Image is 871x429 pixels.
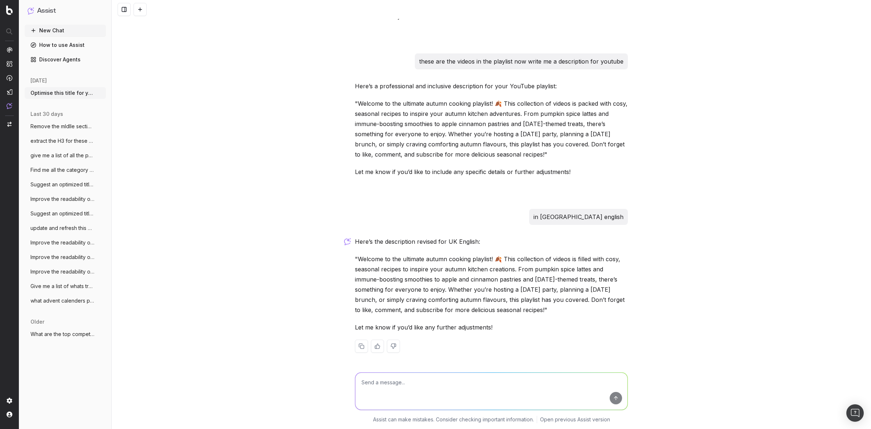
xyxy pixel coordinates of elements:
button: Remove the mIdlle sections of these meta [25,121,106,132]
span: Improve the readability of [URL] [30,195,94,203]
button: What are the top competitors ranking for [25,328,106,340]
p: "Welcome to the ultimate autumn cooking playlist! 🍂 This collection of videos is packed with cosy... [355,98,628,159]
button: Optimise this title for youtube - Autumn [25,87,106,99]
button: Improve the readability of [URL] [25,193,106,205]
span: what advent calenders pages can I create [30,297,94,304]
img: Activation [7,75,12,81]
span: Improve the readability of [URL] [30,239,94,246]
img: Setting [7,398,12,404]
a: How to use Assist [25,39,106,51]
button: Suggest an optimized title and descripti [25,179,106,190]
span: extract the H3 for these pages - Full UR [30,137,94,145]
p: Here’s a professional and inclusive description for your YouTube playlist: [355,81,628,91]
img: Assist [28,7,34,14]
img: My account [7,412,12,417]
button: Assist [28,6,103,16]
img: Intelligence [7,61,12,67]
button: extract the H3 for these pages - Full UR [25,135,106,147]
img: Analytics [7,47,12,53]
span: What are the top competitors ranking for [30,331,94,338]
p: Let me know if you’d like any further adjustments! [355,322,628,332]
img: Botify logo [6,5,13,15]
h1: Assist [37,6,56,16]
span: [DATE] [30,77,47,84]
span: older [30,318,44,325]
a: Open previous Assist version [540,416,610,423]
span: Improve the readability of [URL] [30,268,94,275]
span: Optimise this title for youtube - Autumn [30,89,94,97]
span: Suggest an optimized title and descripti [30,181,94,188]
button: update and refresh this copy for this pa [25,222,106,234]
span: Remove the mIdlle sections of these meta [30,123,94,130]
img: Studio [7,89,12,95]
p: Here’s the description revised for UK English: [355,236,628,247]
p: Let me know if you’d like to include any specific details or further adjustments! [355,167,628,177]
span: update and refresh this copy for this pa [30,224,94,232]
button: Improve the readability of [URL] [25,237,106,248]
button: Suggest an optimized title and descripti [25,208,106,219]
span: give me a list of all the pages that hav [30,152,94,159]
span: last 30 days [30,110,63,118]
a: Discover Agents [25,54,106,65]
button: Improve the readability of [URL] [25,251,106,263]
span: Give me a list of whats trendings [30,283,94,290]
button: Find me all the category pages that have [25,164,106,176]
p: Assist can make mistakes. Consider checking important information. [373,416,534,423]
button: New Chat [25,25,106,36]
img: Switch project [7,122,12,127]
span: Improve the readability of [URL] [30,254,94,261]
div: Open Intercom Messenger [846,404,864,422]
p: in [GEOGRAPHIC_DATA] english [533,212,623,222]
p: "Welcome to the ultimate autumn cooking playlist! 🍂 This collection of videos is filled with cosy... [355,254,628,315]
span: Suggest an optimized title and descripti [30,210,94,217]
button: Improve the readability of [URL] [25,266,106,278]
img: Botify assist logo [344,238,351,245]
p: these are the videos in the playlist now write me a description for youtube [419,56,623,66]
img: Assist [7,103,12,109]
button: Give me a list of whats trendings [25,280,106,292]
button: give me a list of all the pages that hav [25,150,106,161]
span: Find me all the category pages that have [30,166,94,174]
button: what advent calenders pages can I create [25,295,106,307]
